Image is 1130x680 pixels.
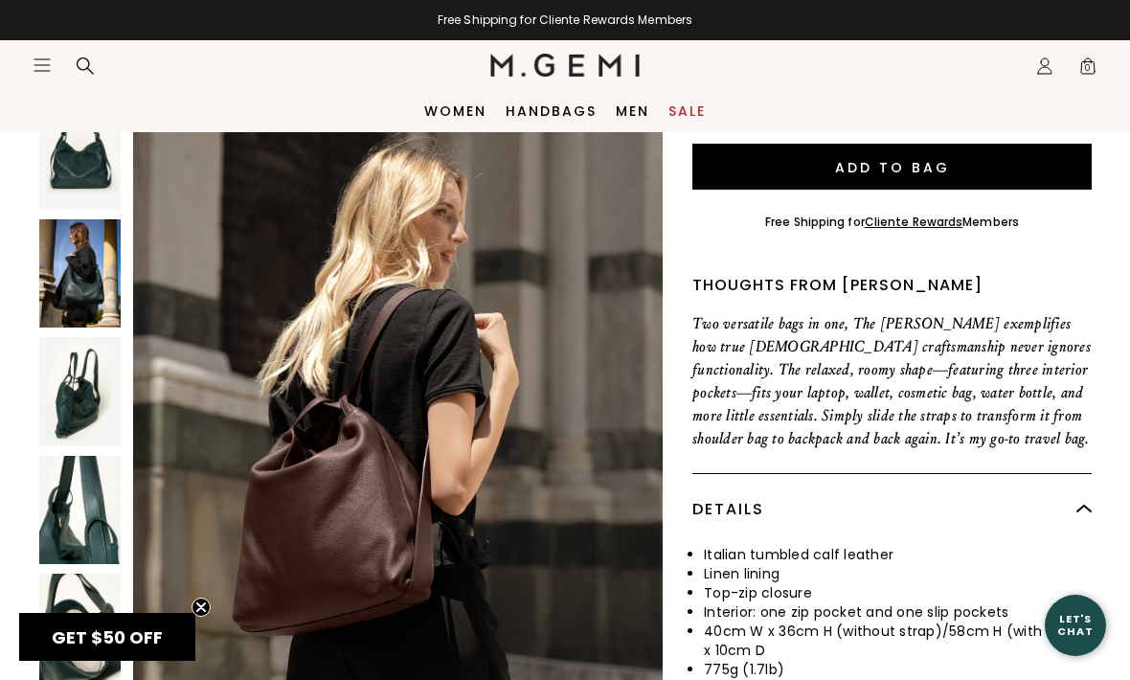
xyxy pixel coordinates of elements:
[39,101,121,210] img: The Laura Convertible Backpack
[704,545,1092,564] li: Italian tumbled calf leather
[506,103,597,119] a: Handbags
[39,219,121,329] img: The Laura Convertible Backpack
[692,312,1092,450] p: Two versatile bags in one, The [PERSON_NAME] exemplifies how true [DEMOGRAPHIC_DATA] craftsmanshi...
[692,144,1092,190] button: Add to Bag
[39,456,121,565] img: The Laura Convertible Backpack
[490,54,641,77] img: M.Gemi
[704,583,1092,602] li: Top-zip closure
[704,660,1092,679] li: 775g (1.7lb)
[424,103,486,119] a: Women
[865,214,963,230] a: Cliente Rewards
[765,215,1019,230] div: Free Shipping for Members
[668,103,706,119] a: Sale
[192,598,211,617] button: Close teaser
[616,103,649,119] a: Men
[704,564,1092,583] li: Linen lining
[704,602,1092,622] li: Interior: one zip pocket and one slip pockets
[52,625,163,649] span: GET $50 OFF
[33,56,52,75] button: Open site menu
[704,622,1092,660] li: 40cm W x 36cm H (without strap)/58cm H (with strap), x 10cm D
[19,613,195,661] div: GET $50 OFFClose teaser
[692,474,1092,545] div: Details
[39,337,121,446] img: The Laura Convertible Backpack
[1078,60,1097,79] span: 0
[1045,613,1106,637] div: Let's Chat
[692,274,1092,297] div: Thoughts from [PERSON_NAME]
